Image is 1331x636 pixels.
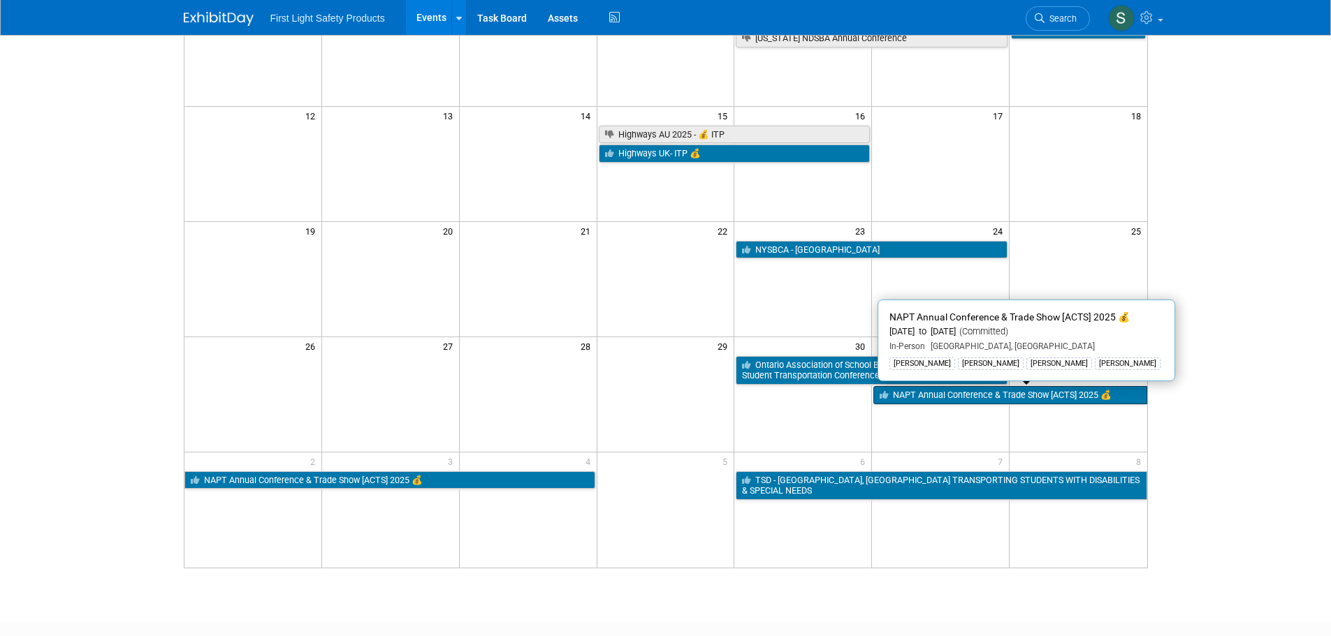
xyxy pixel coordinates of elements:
span: 23 [854,222,871,239]
a: Highways UK- ITP 💰 [599,145,871,163]
span: In-Person [889,341,925,351]
span: First Light Safety Products [270,13,385,24]
a: [US_STATE] NDSBA Annual Conference [736,29,1008,47]
img: ExhibitDay [184,12,254,26]
span: 19 [304,222,321,239]
a: Ontario Association of School Business Officials Annual 2025 Student Transportation Conference (O... [736,356,1008,385]
span: 25 [1130,222,1147,239]
span: NAPT Annual Conference & Trade Show [ACTS] 2025 💰 [889,311,1130,323]
span: (Committed) [956,326,1008,337]
span: 5 [721,452,734,470]
span: 20 [442,222,459,239]
span: 14 [579,107,597,124]
a: NAPT Annual Conference & Trade Show [ACTS] 2025 💰 [184,471,595,489]
div: [PERSON_NAME] [889,357,955,370]
a: Search [1026,6,1090,31]
span: 22 [716,222,734,239]
a: NAPT Annual Conference & Trade Show [ACTS] 2025 💰 [873,386,1147,404]
span: 18 [1130,107,1147,124]
span: 2 [309,452,321,470]
div: [PERSON_NAME] [1095,357,1161,370]
span: 24 [991,222,1009,239]
span: 3 [446,452,459,470]
span: 6 [859,452,871,470]
span: 17 [991,107,1009,124]
a: TSD - [GEOGRAPHIC_DATA], [GEOGRAPHIC_DATA] TRANSPORTING STUDENTS WITH DISABILITIES & SPECIAL NEEDS [736,471,1147,500]
span: 4 [584,452,597,470]
div: [DATE] to [DATE] [889,326,1163,338]
img: Steph Willemsen [1108,5,1135,31]
span: 29 [716,337,734,355]
span: 7 [996,452,1009,470]
div: [PERSON_NAME] [958,357,1024,370]
span: 27 [442,337,459,355]
span: Search [1045,13,1077,24]
span: [GEOGRAPHIC_DATA], [GEOGRAPHIC_DATA] [925,341,1095,351]
span: 16 [854,107,871,124]
span: 15 [716,107,734,124]
span: 8 [1135,452,1147,470]
span: 30 [854,337,871,355]
span: 28 [579,337,597,355]
div: [PERSON_NAME] [1026,357,1092,370]
span: 13 [442,107,459,124]
a: Highways AU 2025 - 💰 ITP [599,126,871,144]
a: NYSBCA - [GEOGRAPHIC_DATA] [736,241,1008,259]
span: 21 [579,222,597,239]
span: 12 [304,107,321,124]
span: 26 [304,337,321,355]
